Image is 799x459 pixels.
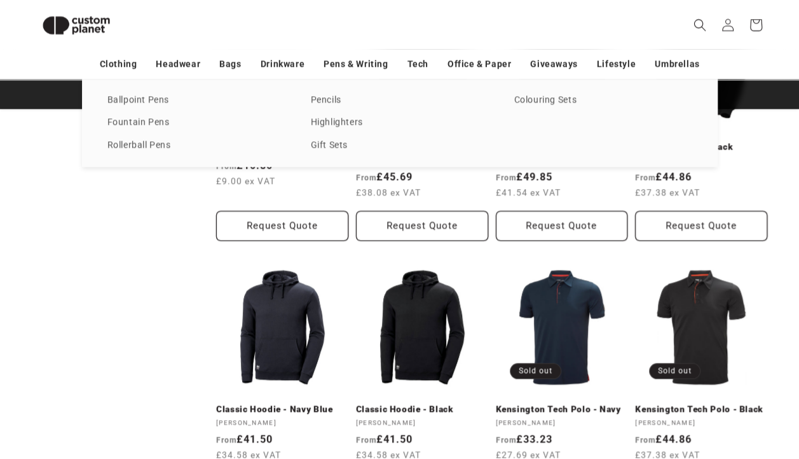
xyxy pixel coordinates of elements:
a: Tech [407,53,428,75]
a: Ballpoint Pens [107,92,285,109]
button: Request Quote [216,211,348,241]
a: Gift Sets [311,137,489,154]
a: Bags [219,53,241,75]
a: Rollerball Pens [107,137,285,154]
a: Highlighters [311,114,489,131]
span: £9.00 ex VAT [216,174,275,187]
button: Request Quote [496,211,628,241]
iframe: Chat Widget [514,20,799,459]
a: Fountain Pens [107,114,285,131]
a: Drinkware [261,53,304,75]
a: Kensington Tech Polo - Navy [496,404,628,415]
a: Office & Paper [447,53,511,75]
a: Pencils [311,92,489,109]
div: チャットウィジェット [514,20,799,459]
a: Clothing [100,53,137,75]
a: Classic Hoodie - Navy Blue [216,404,348,415]
a: Classic Hoodie - Black [356,404,488,415]
summary: Search [686,11,714,39]
a: Headwear [156,53,200,75]
span: From [216,162,236,171]
strong: £10.80 [216,159,273,171]
button: Request Quote [356,211,488,241]
img: Custom Planet [32,5,121,45]
a: Pens & Writing [324,53,388,75]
